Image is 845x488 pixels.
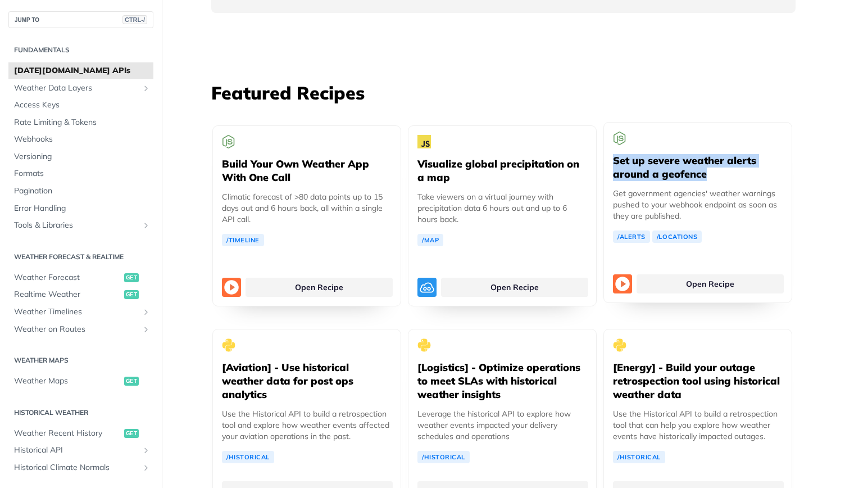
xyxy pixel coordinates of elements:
a: Weather TimelinesShow subpages for Weather Timelines [8,304,153,320]
h5: Build Your Own Weather App With One Call [222,157,392,184]
span: Tools & Libraries [14,220,139,231]
span: Weather Maps [14,376,121,387]
h2: Fundamentals [8,45,153,55]
span: CTRL-/ [122,15,147,24]
p: Get government agencies' weather warnings pushed to your webhook endpoint as soon as they are pub... [613,188,783,222]
h2: Historical Weather [8,408,153,418]
a: Weather Mapsget [8,373,153,390]
h5: [Aviation] - Use historical weather data for post ops analytics [222,361,392,401]
span: get [124,377,139,386]
a: Historical APIShow subpages for Historical API [8,442,153,459]
a: Open Recipe [441,278,588,297]
a: Tools & LibrariesShow subpages for Tools & Libraries [8,217,153,234]
span: Weather Data Layers [14,83,139,94]
a: /Historical [222,451,274,463]
span: Weather on Routes [14,324,139,335]
p: Take viewers on a virtual journey with precipitation data 6 hours out and up to 6 hours back. [417,191,587,225]
h2: Weather Forecast & realtime [8,252,153,262]
button: Show subpages for Historical API [142,446,151,455]
h2: Weather Maps [8,355,153,365]
span: Versioning [14,151,151,162]
span: Historical Climate Normals [14,462,139,473]
button: Show subpages for Weather Data Layers [142,84,151,93]
span: get [124,290,139,299]
a: Weather on RoutesShow subpages for Weather on Routes [8,321,153,338]
h3: Featured Recipes [211,80,796,105]
span: [DATE][DOMAIN_NAME] APIs [14,65,151,76]
a: Webhooks [8,131,153,148]
a: /Timeline [222,234,264,246]
span: Weather Timelines [14,306,139,318]
h5: [Logistics] - Optimize operations to meet SLAs with historical weather insights [417,361,587,401]
a: Versioning [8,148,153,165]
a: Formats [8,165,153,182]
a: Historical Climate NormalsShow subpages for Historical Climate Normals [8,459,153,476]
button: Show subpages for Weather Timelines [142,308,151,317]
span: Rate Limiting & Tokens [14,117,151,128]
span: get [124,429,139,438]
a: /Historical [417,451,470,463]
h5: Visualize global precipitation on a map [417,157,587,184]
button: Show subpages for Historical Climate Normals [142,463,151,472]
p: Climatic forecast of >80 data points up to 15 days out and 6 hours back, all within a single API ... [222,191,392,225]
a: /Alerts [613,231,650,243]
button: Show subpages for Weather on Routes [142,325,151,334]
a: Realtime Weatherget [8,286,153,303]
a: /Locations [652,231,702,243]
h5: Set up severe weather alerts around a geofence [613,154,783,181]
a: Open Recipe [637,274,784,293]
span: Access Keys [14,100,151,111]
a: Weather Data LayersShow subpages for Weather Data Layers [8,80,153,97]
a: /Historical [613,451,665,463]
span: Webhooks [14,134,151,145]
a: Open Recipe [246,278,393,297]
span: Pagination [14,186,151,197]
a: Access Keys [8,97,153,114]
a: [DATE][DOMAIN_NAME] APIs [8,62,153,79]
a: Rate Limiting & Tokens [8,114,153,131]
button: JUMP TOCTRL-/ [8,11,153,28]
a: Weather Recent Historyget [8,425,153,442]
p: Leverage the historical API to explore how weather events impacted your delivery schedules and op... [417,408,587,442]
button: Show subpages for Tools & Libraries [142,221,151,230]
a: Pagination [8,183,153,200]
p: Use the Historical API to build a retrospection tool and explore how weather events affected your... [222,408,392,442]
a: Weather Forecastget [8,269,153,286]
a: Error Handling [8,200,153,217]
span: Realtime Weather [14,289,121,300]
h5: [Energy] - Build your outage retrospection tool using historical weather data [613,361,783,401]
span: Formats [14,168,151,179]
span: Weather Forecast [14,272,121,283]
p: Use the Historical API to build a retrospection tool that can help you explore how weather events... [613,408,783,442]
span: Error Handling [14,203,151,214]
a: /Map [417,234,443,246]
span: get [124,273,139,282]
span: Historical API [14,445,139,456]
span: Weather Recent History [14,428,121,439]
